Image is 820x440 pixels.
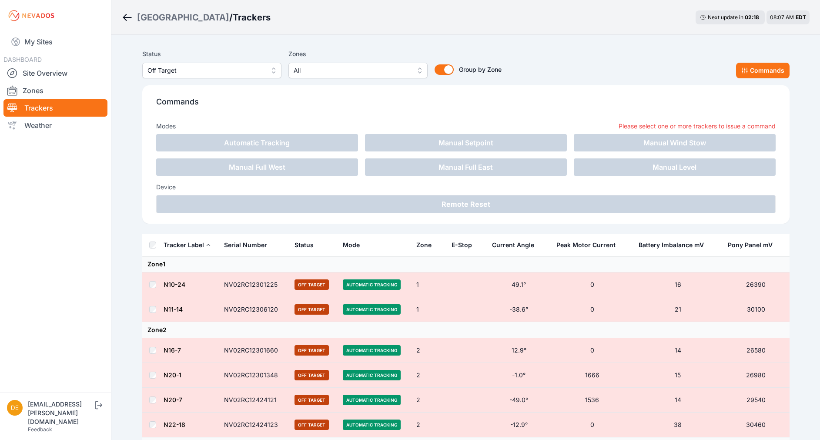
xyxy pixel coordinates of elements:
button: Peak Motor Current [556,235,623,255]
img: devin.martin@nevados.solar [7,400,23,416]
button: Manual Setpoint [365,134,567,151]
button: Manual Full West [156,158,358,176]
div: Mode [343,241,360,249]
button: Zone [416,235,438,255]
span: Off Target [295,420,329,430]
div: Current Angle [492,241,534,249]
td: 26980 [723,363,790,388]
div: E-Stop [452,241,472,249]
td: 26390 [723,272,790,297]
a: My Sites [3,31,107,52]
td: 2 [411,413,446,437]
nav: Breadcrumb [122,6,271,29]
td: -49.0° [487,388,551,413]
span: Off Target [295,395,329,405]
td: 30100 [723,297,790,322]
td: 49.1° [487,272,551,297]
span: 08:07 AM [770,14,794,20]
td: NV02RC12424121 [219,388,290,413]
div: Status [295,241,314,249]
td: NV02RC12301348 [219,363,290,388]
div: Tracker Label [164,241,204,249]
button: Manual Level [574,158,776,176]
td: 0 [551,272,633,297]
span: DASHBOARD [3,56,42,63]
td: -38.6° [487,297,551,322]
td: 26580 [723,338,790,363]
td: NV02RC12301660 [219,338,290,363]
span: Automatic Tracking [343,420,401,430]
td: 2 [411,388,446,413]
td: NV02RC12301225 [219,272,290,297]
div: Serial Number [224,241,267,249]
td: 12.9° [487,338,551,363]
a: Trackers [3,99,107,117]
span: Automatic Tracking [343,304,401,315]
div: Zone [416,241,432,249]
td: 1 [411,272,446,297]
td: 2 [411,363,446,388]
a: N16-7 [164,346,181,354]
div: [EMAIL_ADDRESS][PERSON_NAME][DOMAIN_NAME] [28,400,93,426]
a: N20-1 [164,371,181,379]
span: Group by Zone [459,66,502,73]
span: Off Target [295,279,329,290]
td: 1536 [551,388,633,413]
button: Current Angle [492,235,541,255]
td: 14 [633,388,722,413]
a: N20-7 [164,396,182,403]
h3: Device [156,183,776,191]
button: Battery Imbalance mV [639,235,711,255]
div: Battery Imbalance mV [639,241,704,249]
a: N10-24 [164,281,185,288]
td: 38 [633,413,722,437]
label: Zones [288,49,428,59]
span: EDT [796,14,806,20]
a: Weather [3,117,107,134]
td: 0 [551,338,633,363]
button: Mode [343,235,367,255]
span: Automatic Tracking [343,345,401,356]
h3: Trackers [233,11,271,24]
button: Tracker Label [164,235,211,255]
button: Remote Reset [156,195,776,213]
a: Feedback [28,426,52,433]
button: Off Target [142,63,281,78]
td: 14 [633,338,722,363]
div: Peak Motor Current [556,241,616,249]
td: -1.0° [487,363,551,388]
button: Commands [736,63,790,78]
div: Pony Panel mV [728,241,773,249]
img: Nevados [7,9,56,23]
td: 15 [633,363,722,388]
span: Off Target [147,65,264,76]
button: All [288,63,428,78]
td: Zone 2 [142,322,790,338]
a: [GEOGRAPHIC_DATA] [137,11,229,24]
td: 16 [633,272,722,297]
td: Zone 1 [142,256,790,272]
div: 02 : 18 [745,14,760,21]
td: 29540 [723,388,790,413]
p: Commands [156,96,776,115]
td: 30460 [723,413,790,437]
button: E-Stop [452,235,479,255]
button: Status [295,235,321,255]
label: Status [142,49,281,59]
td: 0 [551,413,633,437]
td: 1666 [551,363,633,388]
span: / [229,11,233,24]
span: Next update in [708,14,743,20]
td: 2 [411,338,446,363]
td: 1 [411,297,446,322]
button: Manual Wind Stow [574,134,776,151]
p: Please select one or more trackers to issue a command [619,122,776,131]
a: N22-18 [164,421,185,428]
button: Automatic Tracking [156,134,358,151]
span: Automatic Tracking [343,370,401,380]
td: NV02RC12424123 [219,413,290,437]
span: Automatic Tracking [343,395,401,405]
a: Zones [3,82,107,99]
td: 0 [551,297,633,322]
